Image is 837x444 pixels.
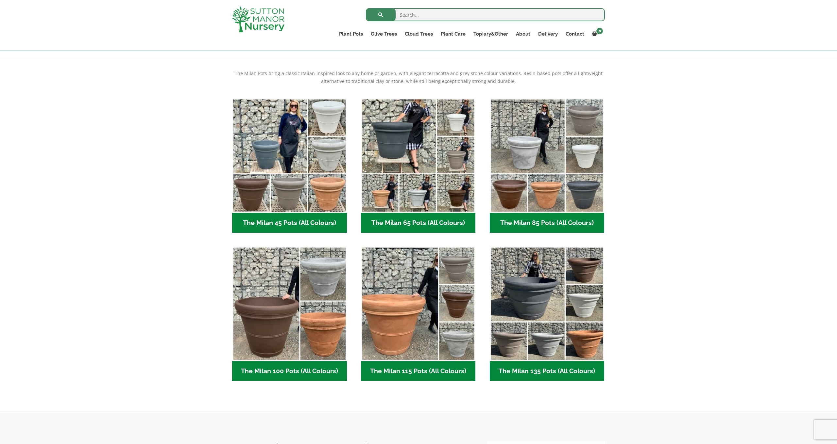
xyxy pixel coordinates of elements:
a: 0 [588,29,605,39]
a: About [512,29,534,39]
p: The Milan Pots bring a classic Italian-inspired look to any home or garden, with elegant terracot... [232,70,605,85]
h2: The Milan 115 Pots (All Colours) [361,361,476,381]
h2: The Milan 135 Pots (All Colours) [490,361,605,381]
img: The Milan 45 Pots (All Colours) [232,98,347,213]
h2: The Milan 65 Pots (All Colours) [361,213,476,233]
a: Visit product category The Milan 85 Pots (All Colours) [490,98,605,233]
img: The Milan 115 Pots (All Colours) [361,246,476,361]
input: Search... [366,8,605,21]
a: Plant Pots [335,29,367,39]
h2: The Milan 85 Pots (All Colours) [490,213,605,233]
a: Cloud Trees [401,29,437,39]
a: Olive Trees [367,29,401,39]
img: The Milan 85 Pots (All Colours) [490,98,605,213]
a: Topiary&Other [470,29,512,39]
h2: The Milan 100 Pots (All Colours) [232,361,347,381]
a: Plant Care [437,29,470,39]
a: Visit product category The Milan 115 Pots (All Colours) [361,246,476,381]
span: 0 [596,28,603,34]
img: The Milan 135 Pots (All Colours) [490,246,605,361]
a: Visit product category The Milan 45 Pots (All Colours) [232,98,347,233]
a: Visit product category The Milan 135 Pots (All Colours) [490,246,605,381]
img: The Milan 65 Pots (All Colours) [361,98,476,213]
img: logo [232,7,284,32]
a: Visit product category The Milan 65 Pots (All Colours) [361,98,476,233]
h2: The Milan 45 Pots (All Colours) [232,213,347,233]
a: Contact [562,29,588,39]
img: The Milan 100 Pots (All Colours) [232,246,347,361]
a: Visit product category The Milan 100 Pots (All Colours) [232,246,347,381]
a: Delivery [534,29,562,39]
